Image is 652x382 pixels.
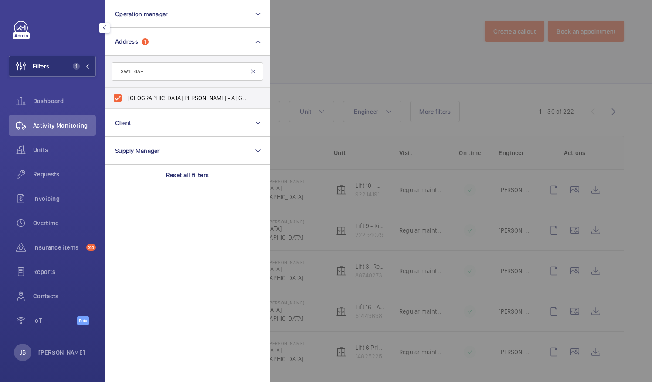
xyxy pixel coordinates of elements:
span: Invoicing [33,194,96,203]
span: 24 [86,244,96,251]
span: Filters [33,62,49,71]
span: 1 [73,63,80,70]
span: Dashboard [33,97,96,105]
span: Overtime [33,219,96,227]
button: Filters1 [9,56,96,77]
span: Activity Monitoring [33,121,96,130]
p: JB [20,348,26,357]
span: IoT [33,316,77,325]
span: Reports [33,267,96,276]
span: Units [33,145,96,154]
span: Contacts [33,292,96,301]
span: Requests [33,170,96,179]
p: [PERSON_NAME] [38,348,85,357]
span: Beta [77,316,89,325]
span: Insurance items [33,243,83,252]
